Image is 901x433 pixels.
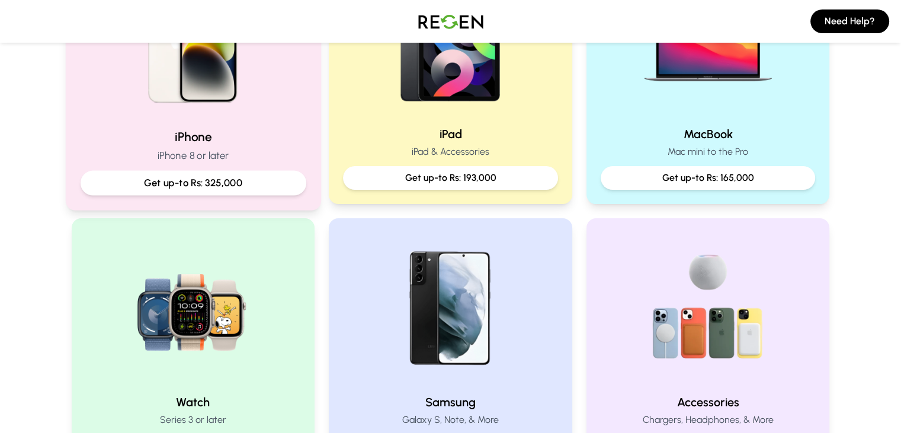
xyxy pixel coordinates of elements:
img: Watch [117,233,269,384]
img: Logo [409,5,492,38]
p: iPhone 8 or later [80,148,306,163]
button: Need Help? [810,9,889,33]
p: Series 3 or later [86,413,301,427]
img: Accessories [632,233,784,384]
p: Get up-to Rs: 165,000 [610,171,806,185]
h2: Samsung [343,394,558,410]
img: Samsung [374,233,526,384]
p: Get up-to Rs: 193,000 [352,171,549,185]
p: Chargers, Headphones, & More [601,413,816,427]
p: iPad & Accessories [343,145,558,159]
h2: MacBook [601,126,816,142]
p: Get up-to Rs: 325,000 [90,176,296,190]
h2: iPhone [80,128,306,145]
h2: Accessories [601,394,816,410]
h2: Watch [86,394,301,410]
p: Mac mini to the Pro [601,145,816,159]
h2: iPad [343,126,558,142]
p: Galaxy S, Note, & More [343,413,558,427]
